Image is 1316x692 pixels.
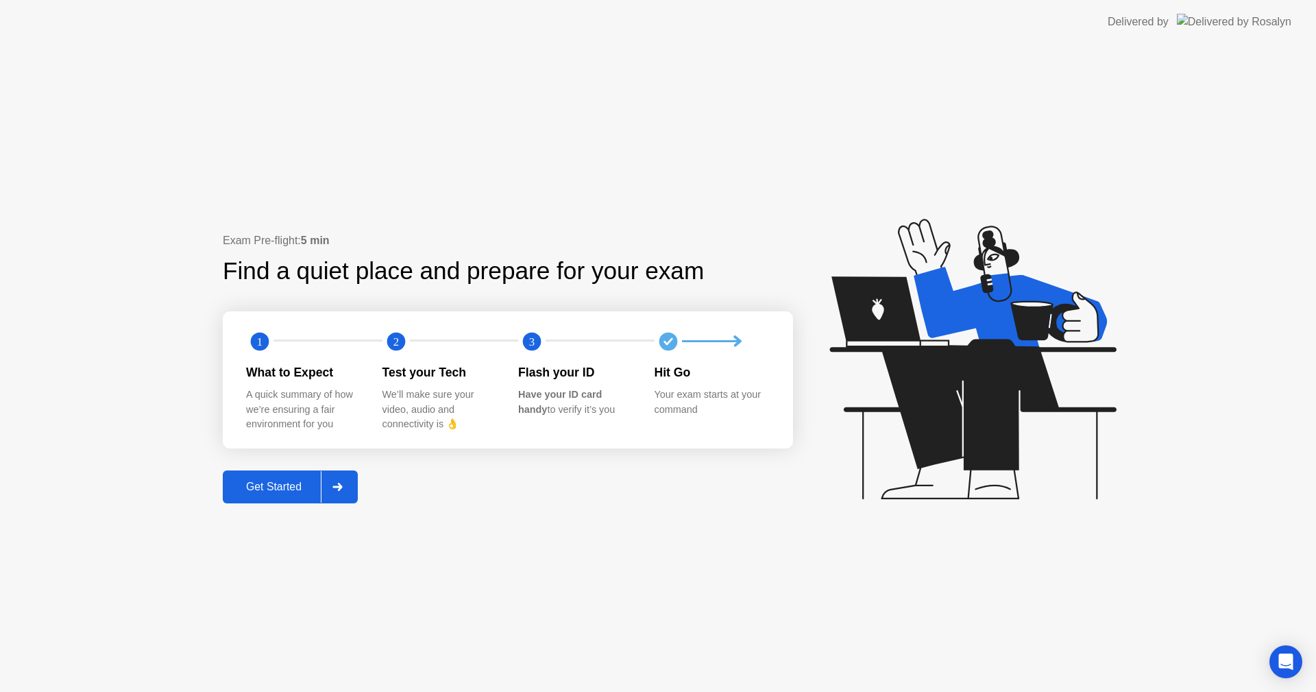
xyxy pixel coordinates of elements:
b: 5 min [301,235,330,246]
text: 2 [393,335,398,348]
img: Delivered by Rosalyn [1177,14,1291,29]
div: Your exam starts at your command [655,387,769,417]
div: Delivered by [1108,14,1169,30]
button: Get Started [223,470,358,503]
div: A quick summary of how we’re ensuring a fair environment for you [246,387,361,432]
div: Open Intercom Messenger [1269,645,1302,678]
div: Flash your ID [518,363,633,381]
text: 1 [257,335,263,348]
div: to verify it’s you [518,387,633,417]
text: 3 [529,335,535,348]
div: What to Expect [246,363,361,381]
div: Hit Go [655,363,769,381]
div: Test your Tech [382,363,497,381]
div: Exam Pre-flight: [223,232,793,249]
div: We’ll make sure your video, audio and connectivity is 👌 [382,387,497,432]
b: Have your ID card handy [518,389,602,415]
div: Get Started [227,481,321,493]
div: Find a quiet place and prepare for your exam [223,253,706,289]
